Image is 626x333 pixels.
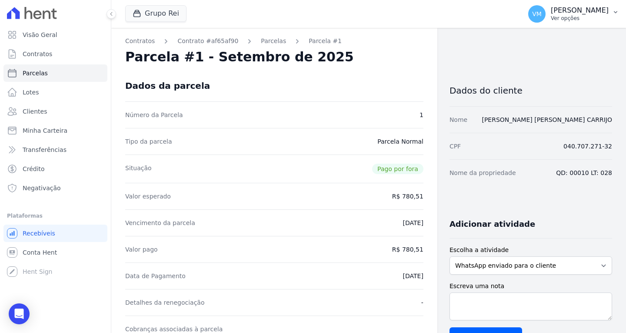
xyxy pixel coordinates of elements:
span: Transferências [23,145,67,154]
dd: Parcela Normal [377,137,423,146]
div: Open Intercom Messenger [9,303,30,324]
a: Parcelas [3,64,107,82]
dt: Data de Pagamento [125,272,186,280]
dd: [DATE] [403,272,423,280]
span: Negativação [23,184,61,192]
label: Escolha a atividade [450,246,612,255]
dd: QD: 00010 LT: 028 [556,168,612,177]
h2: Parcela #1 - Setembro de 2025 [125,49,354,65]
dd: 1 [420,111,423,119]
dt: Situação [125,164,152,174]
a: Crédito [3,160,107,178]
span: Recebíveis [23,229,55,238]
a: Minha Carteira [3,122,107,139]
dt: Nome da propriedade [450,168,516,177]
span: Lotes [23,88,39,97]
a: Parcela #1 [309,37,342,46]
span: Minha Carteira [23,126,67,135]
span: VM [532,11,542,17]
span: Visão Geral [23,30,57,39]
h3: Dados do cliente [450,85,612,96]
a: Conta Hent [3,244,107,261]
div: Dados da parcela [125,81,210,91]
dt: CPF [450,142,461,151]
a: [PERSON_NAME] [PERSON_NAME] CARRIJO [482,116,612,123]
p: [PERSON_NAME] [551,6,609,15]
a: Contrato #af65af90 [177,37,238,46]
dt: Número da Parcela [125,111,183,119]
a: Clientes [3,103,107,120]
dd: R$ 780,51 [392,192,423,201]
dt: Valor pago [125,245,158,254]
a: Contratos [3,45,107,63]
span: Parcelas [23,69,48,77]
dd: - [421,298,423,307]
a: Visão Geral [3,26,107,44]
span: Contratos [23,50,52,58]
label: Escreva uma nota [450,282,612,291]
a: Contratos [125,37,155,46]
dt: Nome [450,115,467,124]
dt: Tipo da parcela [125,137,172,146]
dt: Valor esperado [125,192,171,201]
span: Conta Hent [23,248,57,257]
button: VM [PERSON_NAME] Ver opções [521,2,626,26]
a: Lotes [3,84,107,101]
a: Negativação [3,179,107,197]
span: Crédito [23,165,45,173]
button: Grupo Rei [125,5,186,22]
dt: Vencimento da parcela [125,219,195,227]
span: Pago por fora [372,164,423,174]
dd: R$ 780,51 [392,245,423,254]
nav: Breadcrumb [125,37,423,46]
a: Transferências [3,141,107,158]
a: Parcelas [261,37,286,46]
p: Ver opções [551,15,609,22]
h3: Adicionar atividade [450,219,535,229]
dd: 040.707.271-32 [563,142,612,151]
dt: Detalhes da renegociação [125,298,205,307]
div: Plataformas [7,211,104,221]
a: Recebíveis [3,225,107,242]
dd: [DATE] [403,219,423,227]
span: Clientes [23,107,47,116]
